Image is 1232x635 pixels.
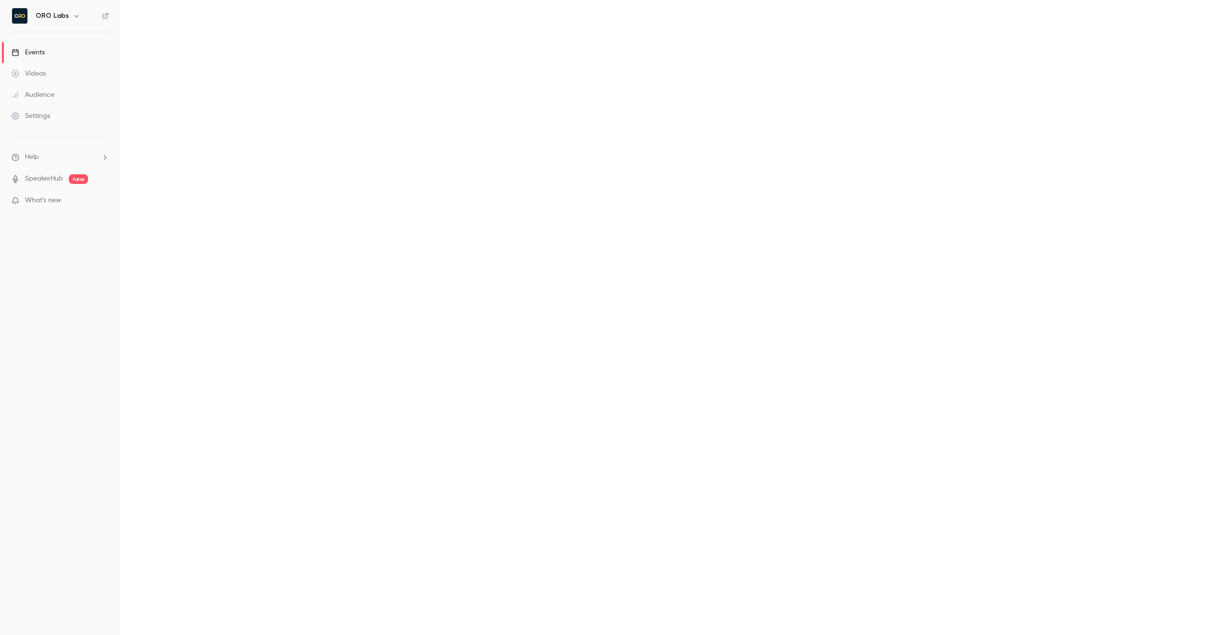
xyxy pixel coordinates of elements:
[12,90,54,100] div: Audience
[36,11,69,21] h6: ORO Labs
[12,8,27,24] img: ORO Labs
[25,152,39,162] span: Help
[12,69,46,78] div: Videos
[12,152,109,162] li: help-dropdown-opener
[25,174,63,184] a: SpeakerHub
[12,48,45,57] div: Events
[69,174,88,184] span: new
[25,195,61,206] span: What's new
[12,111,50,121] div: Settings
